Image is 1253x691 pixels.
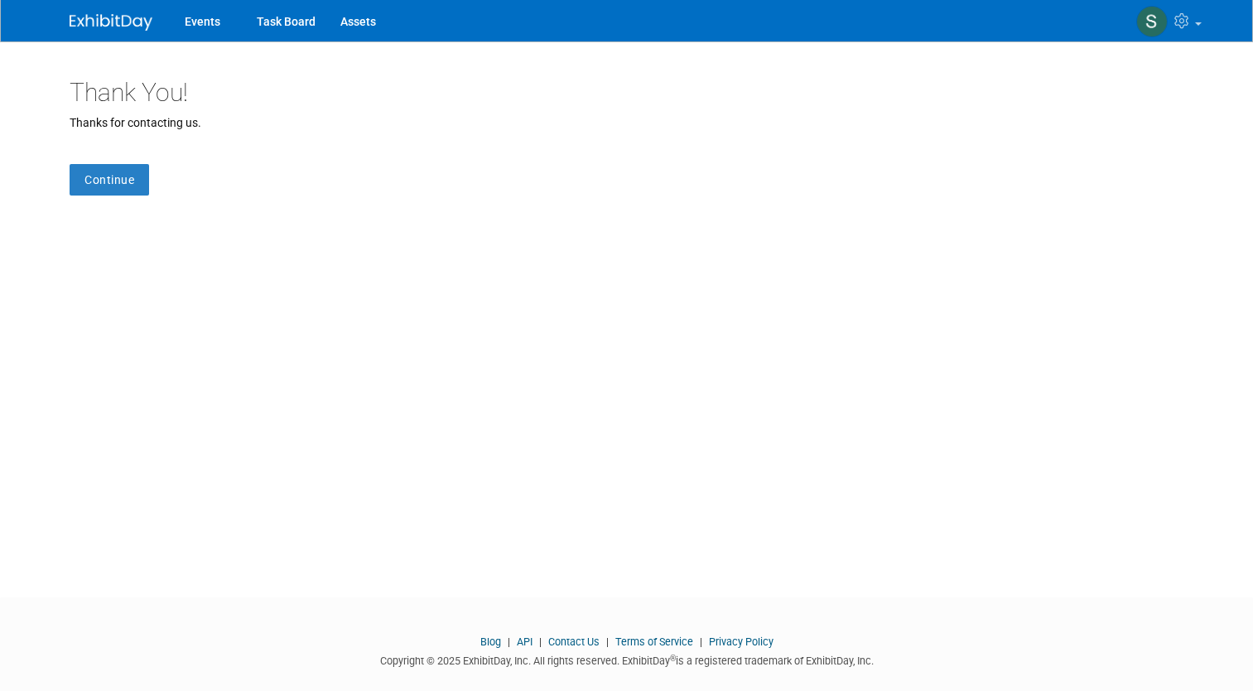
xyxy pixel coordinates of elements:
img: SMA Team [1136,6,1168,37]
a: Blog [480,635,501,648]
a: Contact Us [548,635,600,648]
sup: ® [670,654,676,663]
span: | [696,635,706,648]
a: Continue [70,164,149,196]
span: | [602,635,613,648]
a: API [517,635,533,648]
img: ExhibitDay [70,14,152,31]
h2: Thank You! [70,79,1183,106]
a: Privacy Policy [709,635,773,648]
span: | [535,635,546,648]
a: Terms of Service [615,635,693,648]
span: | [504,635,514,648]
div: Thanks for contacting us. [70,114,1183,131]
